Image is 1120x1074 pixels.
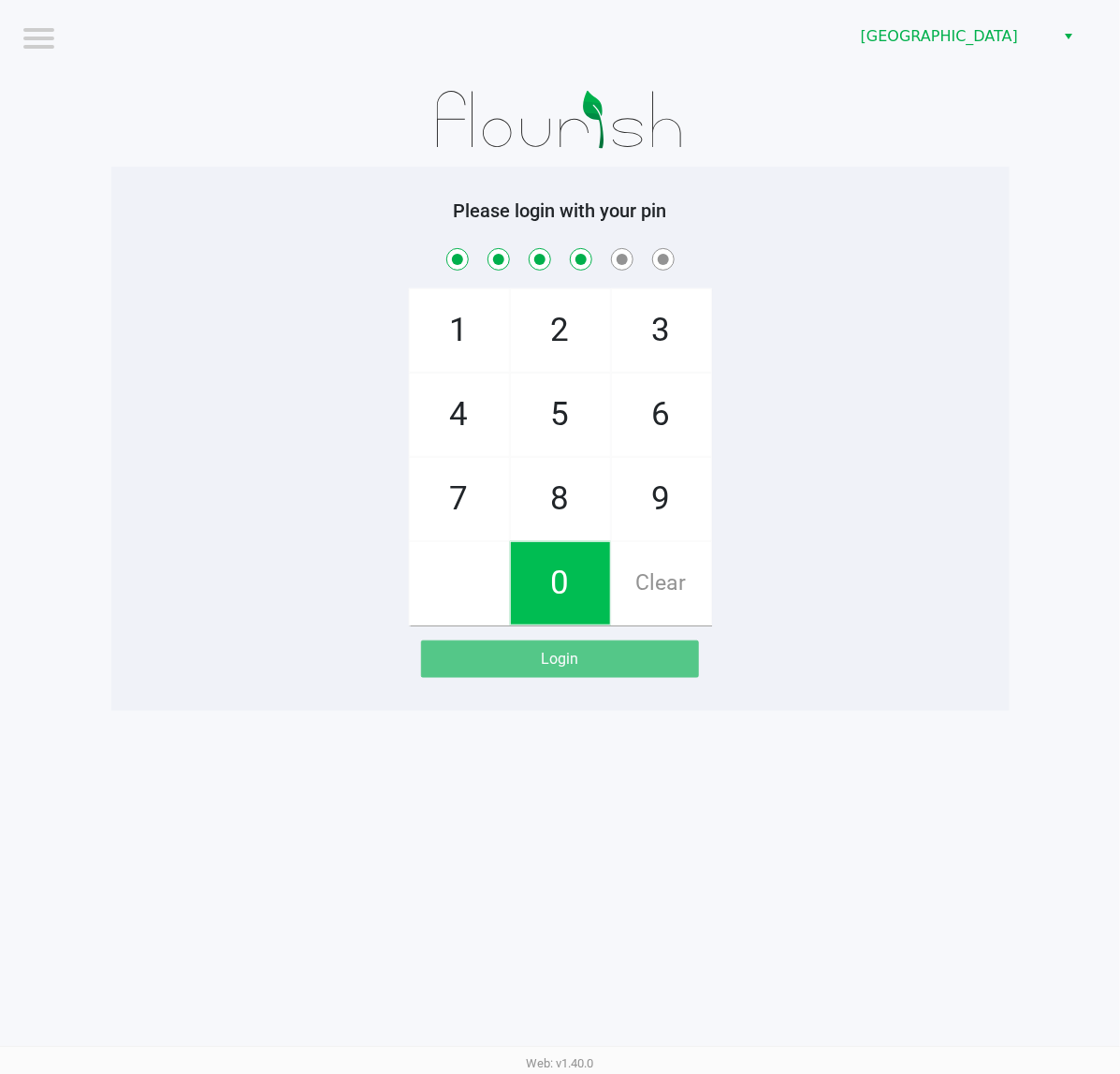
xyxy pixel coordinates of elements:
span: [GEOGRAPHIC_DATA] [861,25,1043,48]
span: 1 [410,289,509,372]
span: Web: v1.40.0 [527,1056,594,1070]
span: 7 [410,458,509,540]
span: Clear [612,542,711,625]
span: 5 [511,374,610,456]
h5: Please login with your pin [125,199,996,222]
span: 6 [612,374,711,456]
span: 2 [511,289,610,372]
button: Select [1055,20,1082,53]
span: 9 [612,458,711,540]
span: 3 [612,289,711,372]
span: 4 [410,374,509,456]
span: 0 [511,542,610,625]
span: 8 [511,458,610,540]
